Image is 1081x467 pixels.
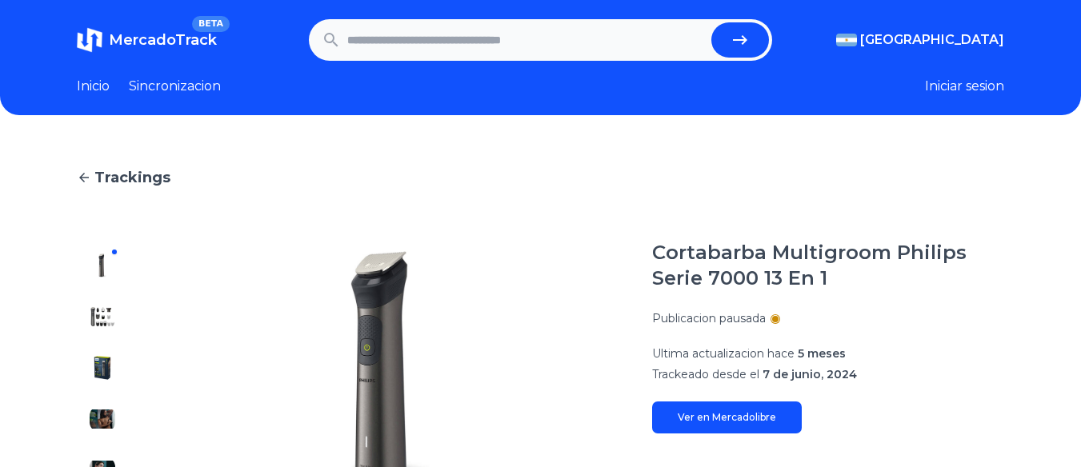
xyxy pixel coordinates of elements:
a: Inicio [77,77,110,96]
span: Trackings [94,166,170,189]
span: BETA [192,16,230,32]
button: [GEOGRAPHIC_DATA] [836,30,1004,50]
span: 5 meses [798,346,846,361]
span: [GEOGRAPHIC_DATA] [860,30,1004,50]
button: Iniciar sesion [925,77,1004,96]
a: MercadoTrackBETA [77,27,217,53]
img: Cortabarba Multigroom Philips Serie 7000 13 En 1 [90,304,115,329]
span: Trackeado desde el [652,367,759,381]
img: Argentina [836,34,857,46]
h1: Cortabarba Multigroom Philips Serie 7000 13 En 1 [652,240,1004,291]
img: Cortabarba Multigroom Philips Serie 7000 13 En 1 [90,355,115,381]
a: Trackings [77,166,1004,189]
img: Cortabarba Multigroom Philips Serie 7000 13 En 1 [90,406,115,432]
span: 7 de junio, 2024 [763,367,857,381]
img: MercadoTrack [77,27,102,53]
a: Ver en Mercadolibre [652,401,802,433]
span: MercadoTrack [109,31,217,49]
span: Ultima actualizacion hace [652,346,795,361]
img: Cortabarba Multigroom Philips Serie 7000 13 En 1 [90,253,115,278]
a: Sincronizacion [129,77,221,96]
p: Publicacion pausada [652,310,766,326]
